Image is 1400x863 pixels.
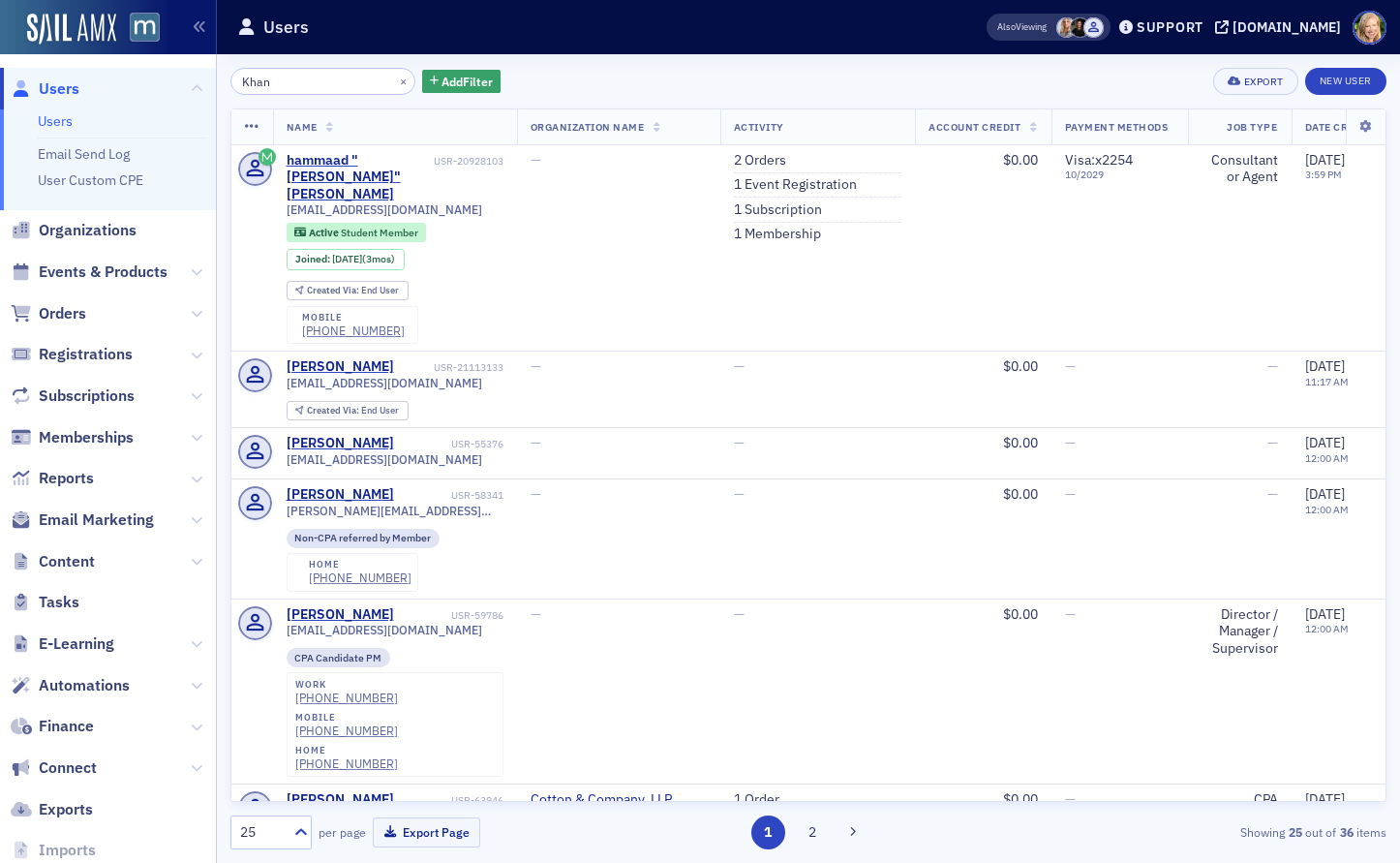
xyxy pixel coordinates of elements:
span: Users [39,78,79,100]
span: — [1267,357,1278,375]
a: [PHONE_NUMBER] [302,324,405,338]
div: Support [1137,18,1203,36]
a: hammaad "[PERSON_NAME]" [PERSON_NAME] [287,152,431,203]
a: User Custom CPE [38,171,143,189]
a: Automations [11,675,130,696]
span: — [531,357,541,375]
a: Users [38,112,73,130]
a: [PERSON_NAME] [287,606,394,624]
div: USR-59786 [397,609,503,622]
a: E-Learning [11,633,114,655]
div: [PHONE_NUMBER] [295,691,398,705]
div: Consultant or Agent [1202,152,1278,186]
span: — [1065,485,1076,503]
div: End User [307,286,399,296]
div: Created Via: End User [287,401,409,421]
a: New User [1305,68,1386,95]
span: Connect [39,757,97,779]
span: [DATE] [1305,434,1345,451]
div: Director / Manager / Supervisor [1202,606,1278,658]
label: per page [319,823,366,841]
span: — [531,485,541,503]
span: Email Marketing [39,509,154,531]
strong: 25 [1285,823,1305,841]
a: [PERSON_NAME] [287,791,394,809]
img: SailAMX [130,13,160,43]
a: View Homepage [116,13,160,46]
span: Automations [39,675,130,696]
a: 1 Membership [734,226,821,243]
div: Created Via: End User [287,281,409,301]
div: USR-21113133 [397,361,503,374]
a: Registrations [11,344,133,365]
span: — [734,357,745,375]
span: Name [287,120,318,134]
span: Add Filter [441,73,493,90]
a: Memberships [11,427,134,448]
div: [PERSON_NAME] [287,486,394,504]
span: [DATE] [1305,151,1345,169]
span: Lauren McDonough [1070,17,1090,38]
a: Finance [11,716,94,737]
a: [PHONE_NUMBER] [295,756,398,771]
div: home [309,559,411,570]
span: [DATE] [1305,790,1345,808]
div: Also [997,20,1016,33]
a: Exports [11,799,93,820]
button: AddFilter [422,70,502,94]
span: $0.00 [1003,485,1038,503]
a: 1 Subscription [734,201,822,219]
div: mobile [295,712,398,724]
span: $0.00 [1003,434,1038,451]
span: Organization Name [531,120,645,134]
span: Created Via : [307,404,361,416]
span: — [734,434,745,451]
span: 10 / 2029 [1065,169,1174,181]
span: Tasks [39,592,79,613]
span: — [531,151,541,169]
a: Cotton & Company, LLP [531,791,707,809]
time: 12:00 AM [1305,622,1349,635]
span: Registrations [39,344,133,365]
a: Tasks [11,592,79,613]
div: Showing out of items [1015,823,1386,841]
span: — [734,605,745,623]
span: [DATE] [1305,357,1345,375]
span: — [1065,605,1076,623]
span: Visa : x2254 [1065,151,1133,169]
span: Orders [39,303,86,324]
div: USR-58341 [397,489,503,502]
a: Users [11,78,79,100]
span: Student Member [341,226,418,239]
button: × [395,72,412,89]
input: Search… [230,68,415,95]
span: Activity [734,120,784,134]
a: 1 Order [734,791,779,809]
span: — [531,605,541,623]
a: Imports [11,840,96,861]
button: 1 [751,816,785,849]
div: mobile [302,312,405,324]
span: Payment Methods [1065,120,1169,134]
div: Non-CPA referred by Member [287,529,441,548]
span: [EMAIL_ADDRESS][DOMAIN_NAME] [287,376,482,390]
a: Content [11,551,95,572]
strong: 36 [1336,823,1356,841]
div: [DOMAIN_NAME] [1233,18,1341,36]
span: — [1267,434,1278,451]
time: 12:00 AM [1305,503,1349,516]
span: Joined : [295,253,332,265]
a: Connect [11,757,97,779]
span: Memberships [39,427,134,448]
span: Reports [39,468,94,489]
a: SailAMX [27,14,116,45]
span: $0.00 [1003,357,1038,375]
a: [PERSON_NAME] [287,358,394,376]
span: Organizations [39,220,137,241]
time: 12:00 AM [1305,451,1349,465]
span: Job Type [1227,120,1277,134]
